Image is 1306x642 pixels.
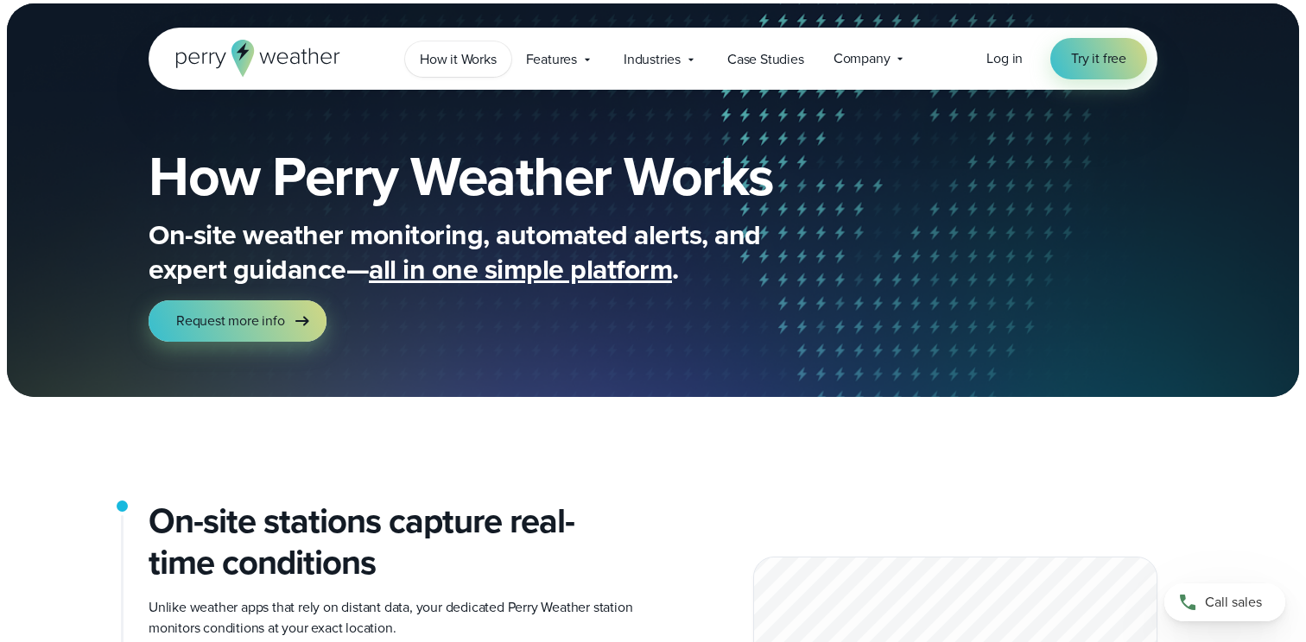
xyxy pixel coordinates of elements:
a: Case Studies [713,41,819,77]
h1: How Perry Weather Works [149,148,898,204]
span: Case Studies [727,49,804,70]
a: Call sales [1164,583,1285,621]
p: Unlike weather apps that rely on distant data, your dedicated Perry Weather station monitors cond... [149,597,639,639]
a: Request more info [149,300,326,342]
span: Try it free [1071,48,1126,69]
a: Log in [986,48,1023,69]
span: Log in [986,48,1023,68]
span: How it Works [420,49,497,70]
a: How it Works [405,41,511,77]
span: Request more info [176,311,285,331]
span: Call sales [1205,592,1262,613]
h2: On-site stations capture real-time conditions [149,500,639,583]
span: Industries [624,49,681,70]
span: Features [526,49,577,70]
span: all in one simple platform [369,249,672,290]
p: On-site weather monitoring, automated alerts, and expert guidance— . [149,217,840,286]
a: Try it free [1050,38,1147,79]
span: Company [834,48,891,69]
